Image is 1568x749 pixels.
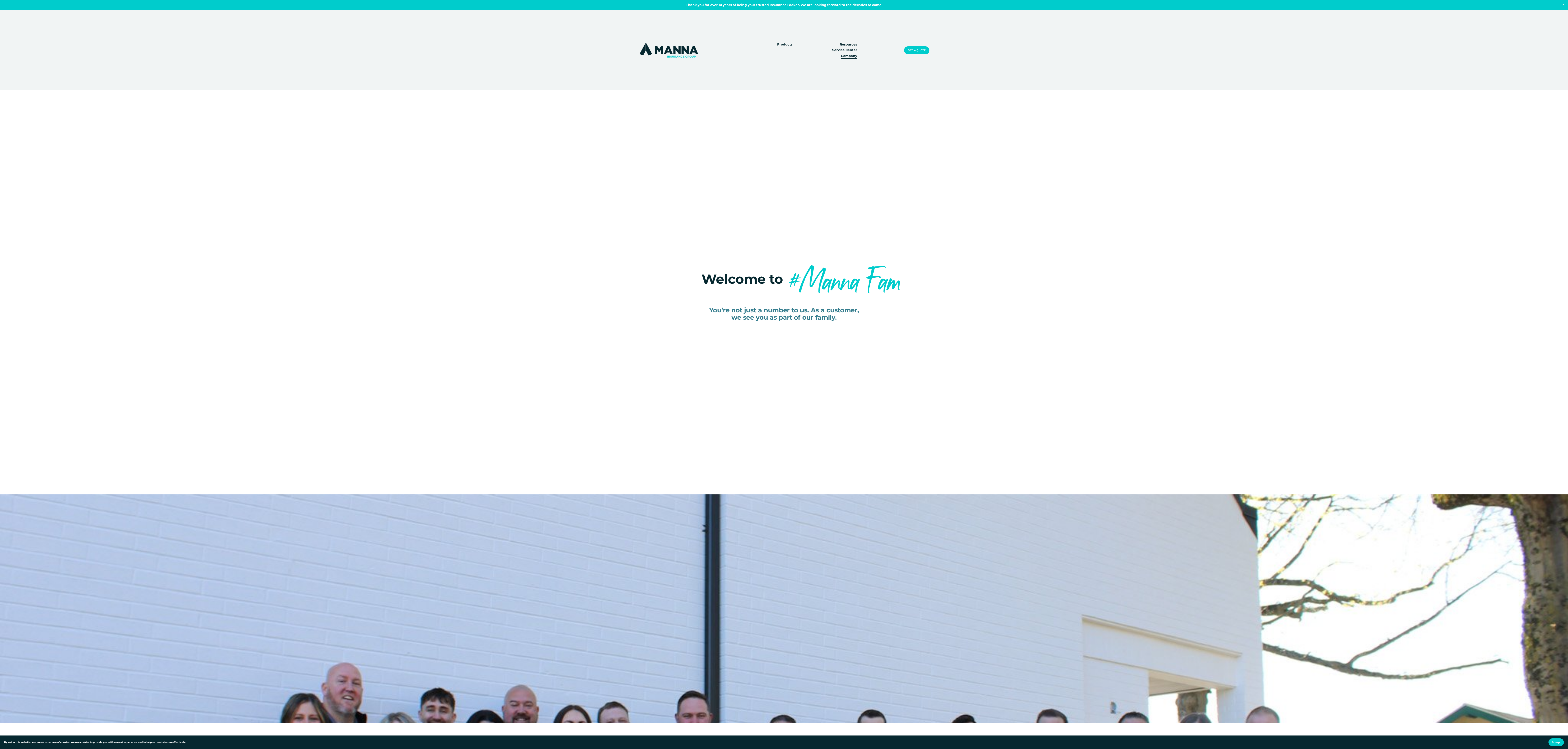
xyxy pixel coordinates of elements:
a: Company [841,53,857,59]
a: Get a Quote [904,46,929,54]
button: Accept [1548,738,1564,746]
span: Accept [1552,741,1561,744]
span: Resources [840,42,857,47]
span: Welcome to [702,271,783,287]
span: You’re not just a number to us. As a customer, we see you as part of our family. [709,306,859,321]
a: Service Center [832,47,857,53]
span: Products [777,42,793,47]
img: Manna Insurance Group [639,42,699,58]
p: By using this website, you agree to our use of cookies. We use cookies to provide you with a grea... [4,740,186,744]
a: folder dropdown [840,42,857,47]
a: folder dropdown [777,42,793,47]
